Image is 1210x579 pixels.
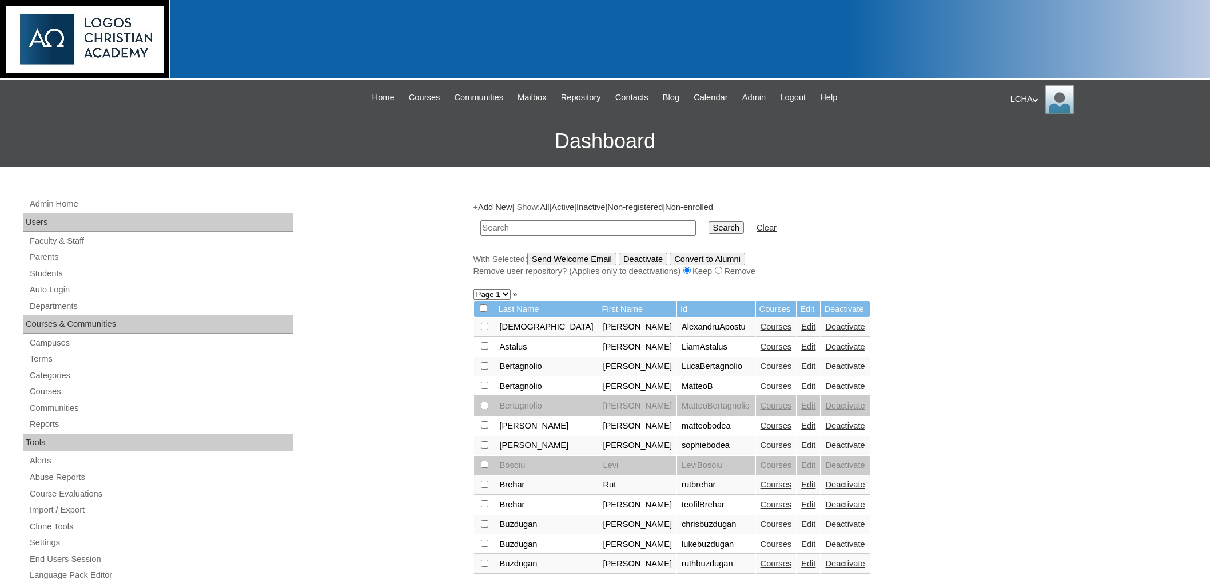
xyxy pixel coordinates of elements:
a: Calendar [688,91,733,104]
a: Alerts [29,454,293,468]
span: Blog [663,91,679,104]
a: Courses [761,441,792,450]
a: Logout [774,91,811,104]
a: Courses [761,342,792,351]
td: AlexandruApostu [677,318,755,337]
td: sophiebodea [677,436,755,455]
a: Contacts [610,91,654,104]
a: Home [367,91,400,104]
td: [PERSON_NAME] [598,495,676,515]
td: chrisbuzdugan [677,515,755,534]
a: Reports [29,417,293,431]
a: Courses [761,540,792,549]
td: matteobodea [677,417,755,436]
td: LiamAstalus [677,338,755,357]
td: Bertagnolio [495,377,598,396]
td: [PERSON_NAME] [598,417,676,436]
a: Mailbox [512,91,552,104]
a: Parents [29,250,293,264]
td: Brehar [495,495,598,515]
a: Edit [801,461,815,470]
input: Convert to Alumni [670,253,745,265]
span: Contacts [615,91,648,104]
td: Buzdugan [495,515,598,534]
a: End Users Session [29,552,293,566]
div: Users [23,213,293,232]
input: Search [709,221,744,234]
a: Clear [757,223,777,232]
a: Courses [761,519,792,529]
td: Buzdugan [495,554,598,574]
span: Repository [561,91,601,104]
span: Courses [409,91,440,104]
td: [PERSON_NAME] [598,318,676,337]
a: Deactivate [825,382,865,391]
td: [PERSON_NAME] [598,515,676,534]
td: Brehar [495,475,598,495]
a: Admin Home [29,197,293,211]
span: Calendar [694,91,727,104]
input: Send Welcome Email [527,253,616,265]
td: LucaBertagnolio [677,357,755,376]
td: Courses [756,301,797,318]
td: [PERSON_NAME] [598,436,676,455]
a: Deactivate [825,421,865,430]
td: Rut [598,475,676,495]
td: [DEMOGRAPHIC_DATA] [495,318,598,337]
td: MatteoB [677,377,755,396]
a: Deactivate [825,401,865,410]
a: Deactivate [825,500,865,509]
div: With Selected: [473,253,1040,277]
a: Faculty & Staff [29,234,293,248]
td: Id [677,301,755,318]
td: Bosoiu [495,456,598,475]
a: Courses [761,461,792,470]
span: Home [372,91,395,104]
a: Courses [761,559,792,568]
a: Edit [801,540,815,549]
a: Settings [29,536,293,550]
a: Admin [737,91,772,104]
td: lukebuzdugan [677,535,755,554]
a: Categories [29,368,293,383]
a: Edit [801,401,815,410]
a: Deactivate [825,540,865,549]
td: [PERSON_NAME] [495,436,598,455]
a: Deactivate [825,480,865,489]
td: LeviBosoiu [677,456,755,475]
span: Logout [780,91,806,104]
div: Courses & Communities [23,315,293,334]
a: Deactivate [825,362,865,371]
td: [PERSON_NAME] [598,338,676,357]
a: Departments [29,299,293,314]
a: Courses [403,91,446,104]
a: Clone Tools [29,519,293,534]
a: Non-registered [607,203,663,212]
a: Edit [801,500,815,509]
a: Edit [801,480,815,489]
a: Edit [801,342,815,351]
a: Deactivate [825,342,865,351]
td: [PERSON_NAME] [495,417,598,436]
img: LCHA Admin [1045,85,1074,114]
td: Astalus [495,338,598,357]
td: First Name [598,301,676,318]
td: [PERSON_NAME] [598,377,676,396]
a: Courses [761,480,792,489]
a: Help [814,91,843,104]
a: Courses [761,382,792,391]
span: Admin [742,91,766,104]
a: Courses [29,384,293,399]
a: Deactivate [825,461,865,470]
a: Edit [801,559,815,568]
span: Mailbox [518,91,547,104]
a: Edit [801,382,815,391]
span: Help [820,91,837,104]
a: Abuse Reports [29,470,293,485]
td: rutbrehar [677,475,755,495]
td: [PERSON_NAME] [598,396,676,416]
a: Non-enrolled [665,203,713,212]
a: Courses [761,401,792,410]
td: [PERSON_NAME] [598,357,676,376]
a: Terms [29,352,293,366]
